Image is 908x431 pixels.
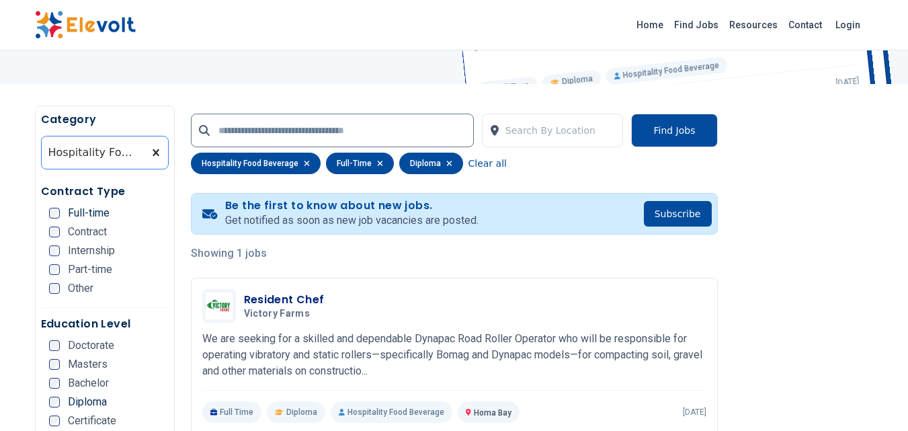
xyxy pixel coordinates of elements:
[68,264,112,275] span: Part-time
[41,112,169,128] h5: Category
[644,201,712,227] button: Subscribe
[286,407,317,418] span: Diploma
[49,397,60,407] input: Diploma
[841,366,908,431] iframe: Chat Widget
[326,153,394,174] div: full-time
[41,316,169,332] h5: Education Level
[631,14,669,36] a: Home
[399,153,463,174] div: diploma
[202,289,706,423] a: Victory FarmsResident ChefVictory FarmsWe are seeking for a skilled and dependable Dynapac Road R...
[49,416,60,426] input: Certificate
[202,331,706,379] p: We are seeking for a skilled and dependable Dynapac Road Roller Operator who will be responsible ...
[49,378,60,389] input: Bachelor
[827,11,868,38] a: Login
[49,227,60,237] input: Contract
[49,208,60,219] input: Full-time
[331,401,452,423] p: Hospitality Food Beverage
[49,340,60,351] input: Doctorate
[474,408,511,418] span: Homa Bay
[724,14,783,36] a: Resources
[225,212,479,229] p: Get notified as soon as new job vacancies are posted.
[68,245,115,256] span: Internship
[41,184,169,200] h5: Contract Type
[68,416,116,426] span: Certificate
[68,397,107,407] span: Diploma
[49,264,60,275] input: Part-time
[468,153,507,174] button: Clear all
[35,11,136,39] img: Elevolt
[49,245,60,256] input: Internship
[68,227,107,237] span: Contract
[202,401,262,423] p: Full Time
[68,359,108,370] span: Masters
[669,14,724,36] a: Find Jobs
[244,292,325,308] h3: Resident Chef
[783,14,827,36] a: Contact
[68,283,93,294] span: Other
[191,153,321,174] div: hospitality food beverage
[68,340,114,351] span: Doctorate
[206,292,233,319] img: Victory Farms
[631,114,717,147] button: Find Jobs
[191,245,718,262] p: Showing 1 jobs
[225,199,479,212] h4: Be the first to know about new jobs.
[68,208,110,219] span: Full-time
[683,407,706,418] p: [DATE]
[49,359,60,370] input: Masters
[68,378,109,389] span: Bachelor
[49,283,60,294] input: Other
[244,308,311,320] span: Victory Farms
